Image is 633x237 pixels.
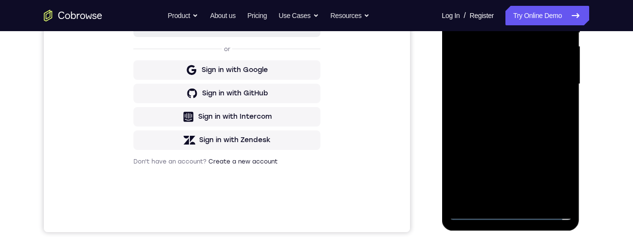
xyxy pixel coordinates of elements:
button: Sign in with Intercom [90,201,277,220]
h1: Sign in to your account [90,67,277,80]
a: About us [210,6,235,25]
button: Product [168,6,199,25]
span: / [464,10,465,21]
a: Try Online Demo [505,6,589,25]
button: Sign in with GitHub [90,178,277,197]
div: Sign in with Intercom [154,206,228,216]
p: or [178,139,188,147]
a: Go to the home page [44,10,102,21]
button: Sign in with Google [90,154,277,174]
a: Log In [442,6,460,25]
button: Use Cases [279,6,318,25]
button: Sign in [90,111,277,131]
a: Register [470,6,494,25]
button: Resources [331,6,370,25]
input: Enter your email [95,93,271,103]
a: Pricing [247,6,267,25]
div: Sign in with GitHub [158,182,224,192]
div: Sign in with Google [158,159,224,169]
